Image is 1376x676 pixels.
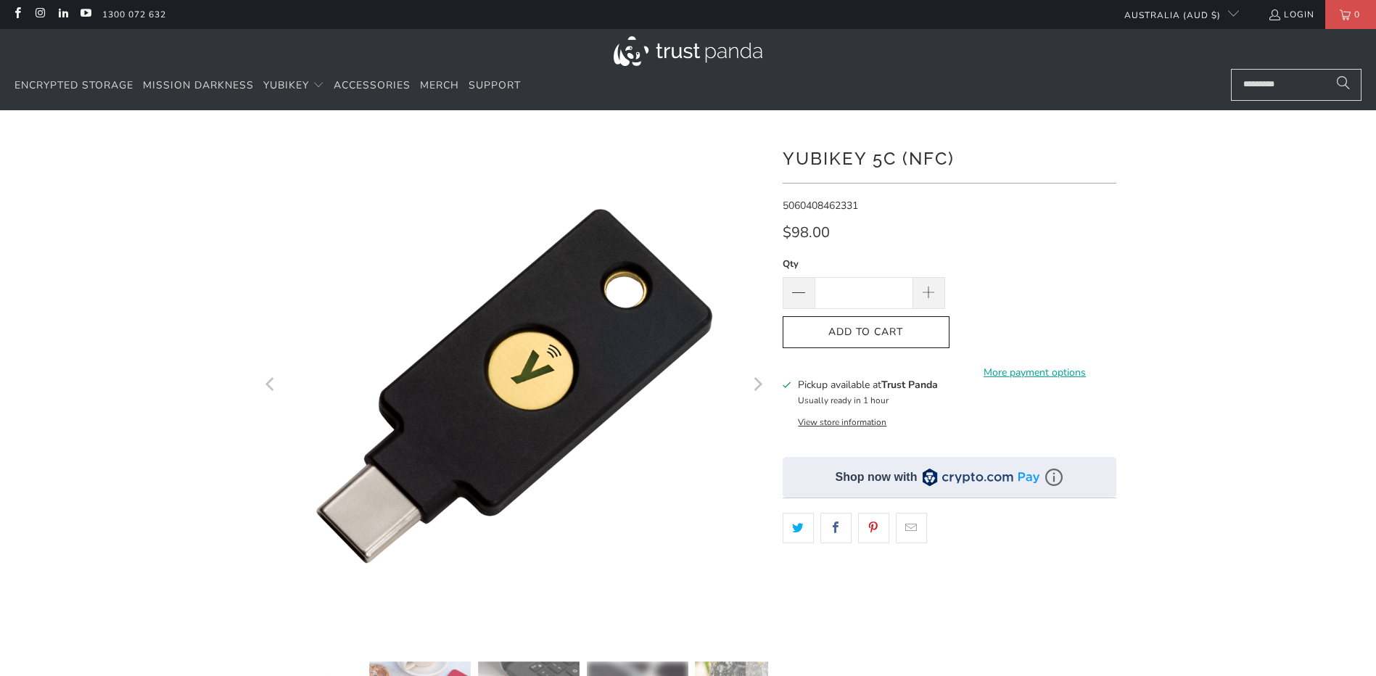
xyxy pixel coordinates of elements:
a: Email this to a friend [896,513,927,543]
span: Accessories [334,78,411,92]
button: Search [1325,69,1361,101]
a: Trust Panda Australia on LinkedIn [57,9,69,20]
b: Trust Panda [881,378,938,392]
h1: YubiKey 5C (NFC) [783,143,1116,172]
img: Trust Panda Australia [614,36,762,66]
a: Share this on Pinterest [858,513,889,543]
a: Login [1268,7,1314,22]
span: $98.00 [783,223,830,242]
a: Encrypted Storage [15,69,133,103]
span: Mission Darkness [143,78,254,92]
a: Share this on Twitter [783,513,814,543]
summary: YubiKey [263,69,324,103]
a: More payment options [954,365,1116,381]
label: Qty [783,256,945,272]
a: Support [469,69,521,103]
a: Trust Panda Australia on Instagram [33,9,46,20]
button: Previous [260,132,283,640]
a: Trust Panda Australia on YouTube [79,9,91,20]
a: Mission Darkness [143,69,254,103]
a: Share this on Facebook [820,513,852,543]
span: Support [469,78,521,92]
button: Add to Cart [783,316,949,349]
input: Search... [1231,69,1361,101]
a: Trust Panda Australia on Facebook [11,9,23,20]
small: Usually ready in 1 hour [798,395,889,406]
nav: Translation missing: en.navigation.header.main_nav [15,69,521,103]
button: Next [746,132,769,640]
div: Shop now with [836,469,918,485]
a: Accessories [334,69,411,103]
button: View store information [798,416,886,428]
span: YubiKey [263,78,309,92]
a: Merch [420,69,459,103]
span: Add to Cart [798,326,934,339]
span: Encrypted Storage [15,78,133,92]
a: YubiKey 5C (NFC) - Trust Panda [260,132,768,640]
h3: Pickup available at [798,377,938,392]
span: Merch [420,78,459,92]
a: 1300 072 632 [102,7,166,22]
span: 5060408462331 [783,199,858,213]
